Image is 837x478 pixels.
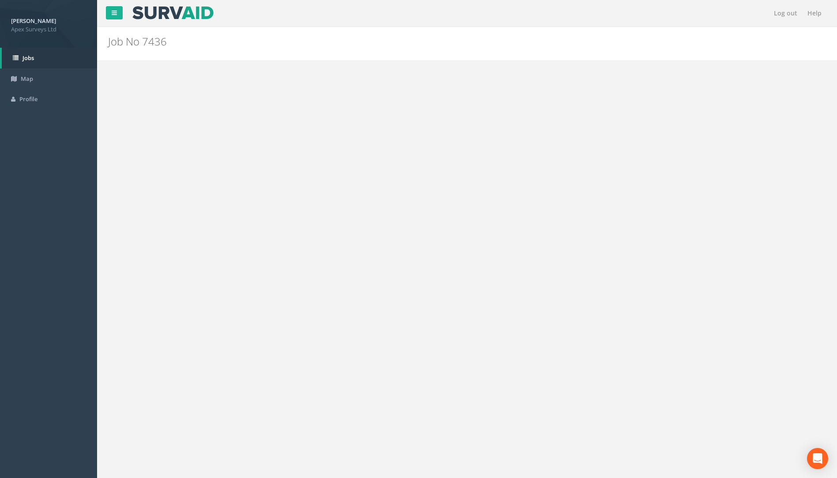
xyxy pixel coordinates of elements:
a: [PERSON_NAME] Apex Surveys Ltd [11,15,86,33]
span: Map [21,75,33,83]
a: Jobs [2,48,97,68]
span: Apex Surveys Ltd [11,25,86,34]
div: Open Intercom Messenger [807,448,828,469]
span: Profile [19,95,38,103]
span: Jobs [23,54,34,62]
strong: [PERSON_NAME] [11,17,56,25]
h2: Job No 7436 [108,36,704,47]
